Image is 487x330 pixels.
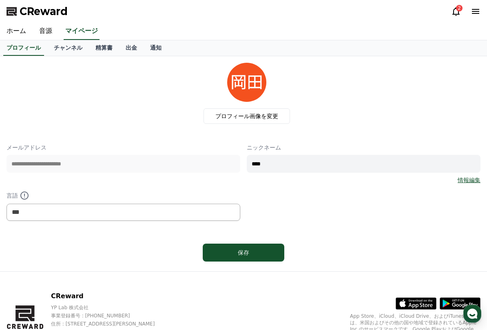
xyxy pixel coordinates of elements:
[247,143,480,152] p: ニックネーム
[51,291,169,301] p: CReward
[20,5,68,18] span: CReward
[324,307,485,328] a: Settings
[64,23,100,40] a: マイページ
[3,40,44,56] a: プロフィール
[451,7,461,16] a: 2
[7,143,240,152] p: メールアドレス
[219,249,268,257] div: 保存
[2,307,163,328] a: Home
[119,40,144,56] a: 出金
[227,63,266,102] img: profile_image
[204,108,290,124] label: プロフィール画像を変更
[203,244,284,262] button: 保存
[75,319,90,326] span: Home
[231,320,256,327] span: Messages
[33,23,59,40] a: 音源
[51,312,169,319] p: 事業登録番号 : [PHONE_NUMBER]
[163,307,324,328] a: Messages
[456,5,463,11] div: 2
[89,40,119,56] a: 精算書
[51,321,169,327] p: 住所 : [STREET_ADDRESS][PERSON_NAME]
[394,319,415,326] span: Settings
[47,40,89,56] a: チャンネル
[7,191,240,200] p: 言語
[458,176,480,184] a: 情報編集
[144,40,168,56] a: 通知
[51,304,169,311] p: YP Lab 株式会社
[7,5,68,18] a: CReward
